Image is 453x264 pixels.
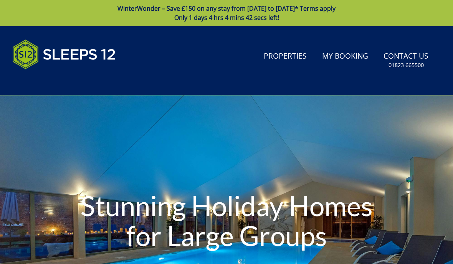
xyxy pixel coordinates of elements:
a: Contact Us01823 665500 [380,48,432,73]
iframe: Customer reviews powered by Trustpilot [8,78,89,85]
img: Sleeps 12 [12,35,116,74]
span: Only 1 days 4 hrs 4 mins 42 secs left! [174,13,279,22]
a: Properties [261,48,310,65]
small: 01823 665500 [389,61,424,69]
a: My Booking [319,48,371,65]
